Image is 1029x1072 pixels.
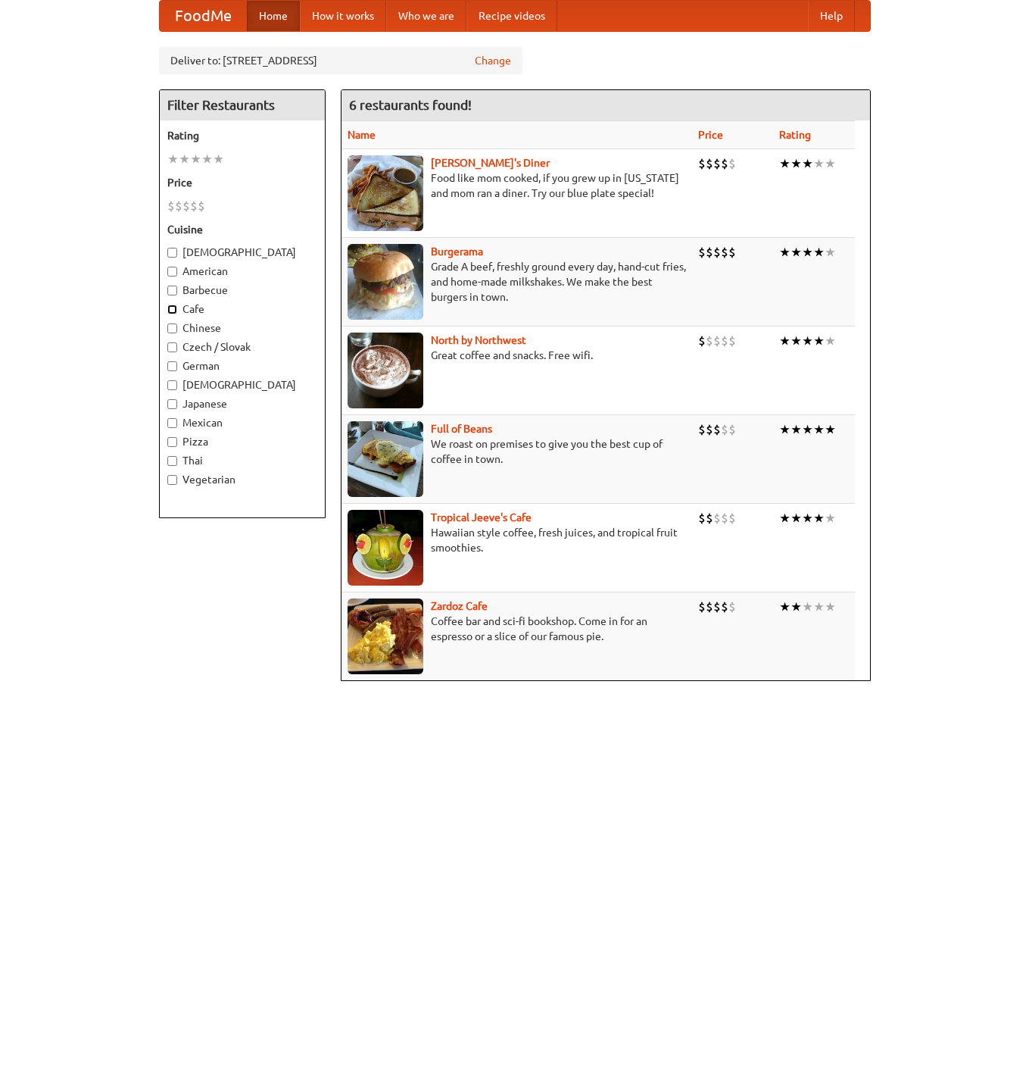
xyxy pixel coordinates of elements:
[713,421,721,438] li: $
[728,333,736,349] li: $
[779,421,790,438] li: ★
[167,399,177,409] input: Japanese
[213,151,224,167] li: ★
[167,475,177,485] input: Vegetarian
[167,472,317,487] label: Vegetarian
[721,421,728,438] li: $
[167,151,179,167] li: ★
[167,302,317,317] label: Cafe
[348,244,423,320] img: burgerama.jpg
[167,128,317,143] h5: Rating
[167,222,317,237] h5: Cuisine
[790,333,802,349] li: ★
[179,151,190,167] li: ★
[348,599,423,674] img: zardoz.jpg
[201,151,213,167] li: ★
[713,244,721,261] li: $
[431,600,488,612] a: Zardoz Cafe
[300,1,386,31] a: How it works
[698,333,706,349] li: $
[431,511,532,523] a: Tropical Jeeve's Cafe
[167,339,317,355] label: Czech / Slovak
[386,1,466,31] a: Who we are
[167,175,317,190] h5: Price
[698,155,706,172] li: $
[813,599,825,615] li: ★
[349,98,472,112] ng-pluralize: 6 restaurants found!
[431,423,492,435] a: Full of Beans
[813,155,825,172] li: ★
[167,358,317,373] label: German
[706,155,713,172] li: $
[721,244,728,261] li: $
[721,599,728,615] li: $
[706,333,713,349] li: $
[808,1,855,31] a: Help
[721,333,728,349] li: $
[167,456,177,466] input: Thai
[802,333,813,349] li: ★
[348,348,686,363] p: Great coffee and snacks. Free wifi.
[348,436,686,467] p: We roast on premises to give you the best cup of coffee in town.
[790,244,802,261] li: ★
[706,599,713,615] li: $
[198,198,205,214] li: $
[813,244,825,261] li: ★
[167,437,177,447] input: Pizza
[698,129,723,141] a: Price
[790,421,802,438] li: ★
[348,155,423,231] img: sallys.jpg
[190,151,201,167] li: ★
[698,421,706,438] li: $
[167,248,177,258] input: [DEMOGRAPHIC_DATA]
[713,333,721,349] li: $
[713,510,721,527] li: $
[721,510,728,527] li: $
[813,510,825,527] li: ★
[167,286,177,295] input: Barbecue
[713,155,721,172] li: $
[790,155,802,172] li: ★
[813,421,825,438] li: ★
[348,614,686,644] p: Coffee bar and sci-fi bookshop. Come in for an espresso or a slice of our famous pie.
[348,510,423,586] img: jeeves.jpg
[706,421,713,438] li: $
[706,510,713,527] li: $
[160,90,325,120] h4: Filter Restaurants
[431,245,483,258] a: Burgerama
[698,244,706,261] li: $
[167,320,317,336] label: Chinese
[779,599,790,615] li: ★
[348,333,423,408] img: north.jpg
[348,259,686,305] p: Grade A beef, freshly ground every day, hand-cut fries, and home-made milkshakes. We make the bes...
[825,333,836,349] li: ★
[348,525,686,555] p: Hawaiian style coffee, fresh juices, and tropical fruit smoothies.
[713,599,721,615] li: $
[431,334,526,346] b: North by Northwest
[190,198,198,214] li: $
[802,244,813,261] li: ★
[728,155,736,172] li: $
[167,453,317,468] label: Thai
[182,198,190,214] li: $
[247,1,300,31] a: Home
[813,333,825,349] li: ★
[431,157,550,169] a: [PERSON_NAME]'s Diner
[825,244,836,261] li: ★
[167,323,177,333] input: Chinese
[466,1,557,31] a: Recipe videos
[475,53,511,68] a: Change
[348,170,686,201] p: Food like mom cooked, if you grew up in [US_STATE] and mom ran a diner. Try our blue plate special!
[175,198,182,214] li: $
[167,342,177,352] input: Czech / Slovak
[706,244,713,261] li: $
[348,421,423,497] img: beans.jpg
[348,129,376,141] a: Name
[698,510,706,527] li: $
[825,155,836,172] li: ★
[167,245,317,260] label: [DEMOGRAPHIC_DATA]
